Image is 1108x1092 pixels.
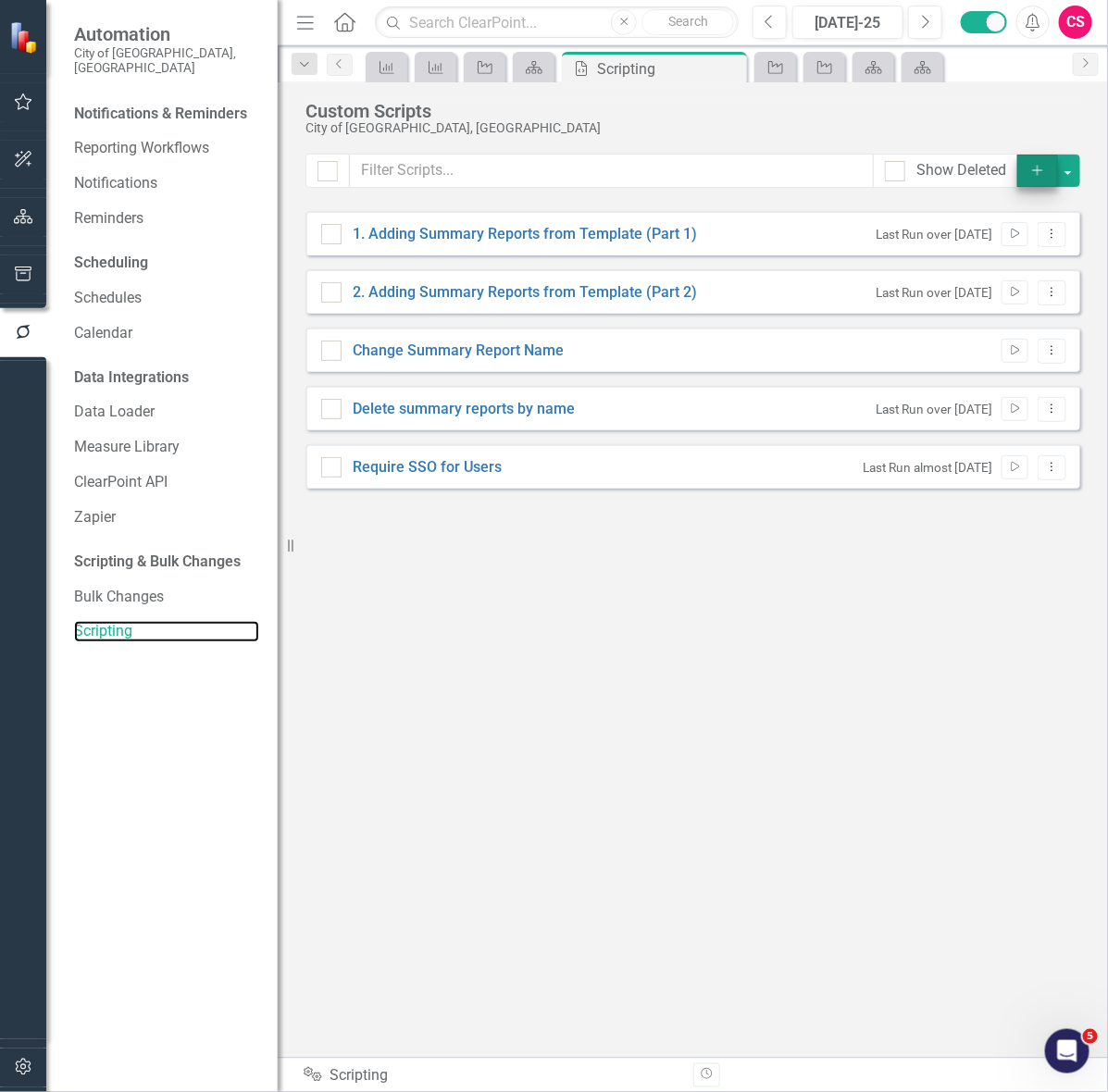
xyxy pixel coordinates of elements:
div: Data Integrations [74,367,189,389]
small: Last Run over [DATE] [876,401,992,418]
small: City of [GEOGRAPHIC_DATA], [GEOGRAPHIC_DATA] [74,45,259,76]
a: Data Loader [74,402,259,423]
span: Search [668,14,708,29]
button: [DATE]-25 [792,6,903,39]
a: Change Summary Report Name [353,341,564,359]
div: Scripting [597,57,742,81]
img: ClearPoint Strategy [9,20,42,53]
a: Delete summary reports by name [353,400,575,417]
a: Scripting [74,621,259,642]
input: Filter Scripts... [349,154,874,188]
small: Last Run over [DATE] [876,284,992,302]
div: Scheduling [74,253,148,274]
small: Last Run almost [DATE] [863,459,992,477]
a: Schedules [74,288,259,309]
button: CS [1059,6,1092,39]
a: ClearPoint API [74,472,259,493]
a: Bulk Changes [74,587,259,608]
button: Search [641,9,734,35]
div: Scripting & Bulk Changes [74,552,241,573]
a: Reminders [74,208,259,230]
a: Notifications [74,173,259,194]
a: 1. Adding Summary Reports from Template (Part 1) [353,225,697,242]
a: 2. Adding Summary Reports from Template (Part 2) [353,283,697,301]
span: Automation [74,23,259,45]
span: 5 [1083,1029,1098,1044]
div: Notifications & Reminders [74,104,247,125]
div: Show Deleted [916,160,1006,181]
div: [DATE]-25 [799,12,897,34]
a: Zapier [74,507,259,528]
a: Require SSO for Users [353,458,502,476]
div: Scripting [304,1065,679,1086]
div: City of [GEOGRAPHIC_DATA], [GEOGRAPHIC_DATA] [305,121,1071,135]
a: Calendar [74,323,259,344]
input: Search ClearPoint... [375,6,739,39]
small: Last Run over [DATE] [876,226,992,243]
iframe: Intercom live chat [1045,1029,1089,1073]
a: Measure Library [74,437,259,458]
a: Reporting Workflows [74,138,259,159]
div: Custom Scripts [305,101,1071,121]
